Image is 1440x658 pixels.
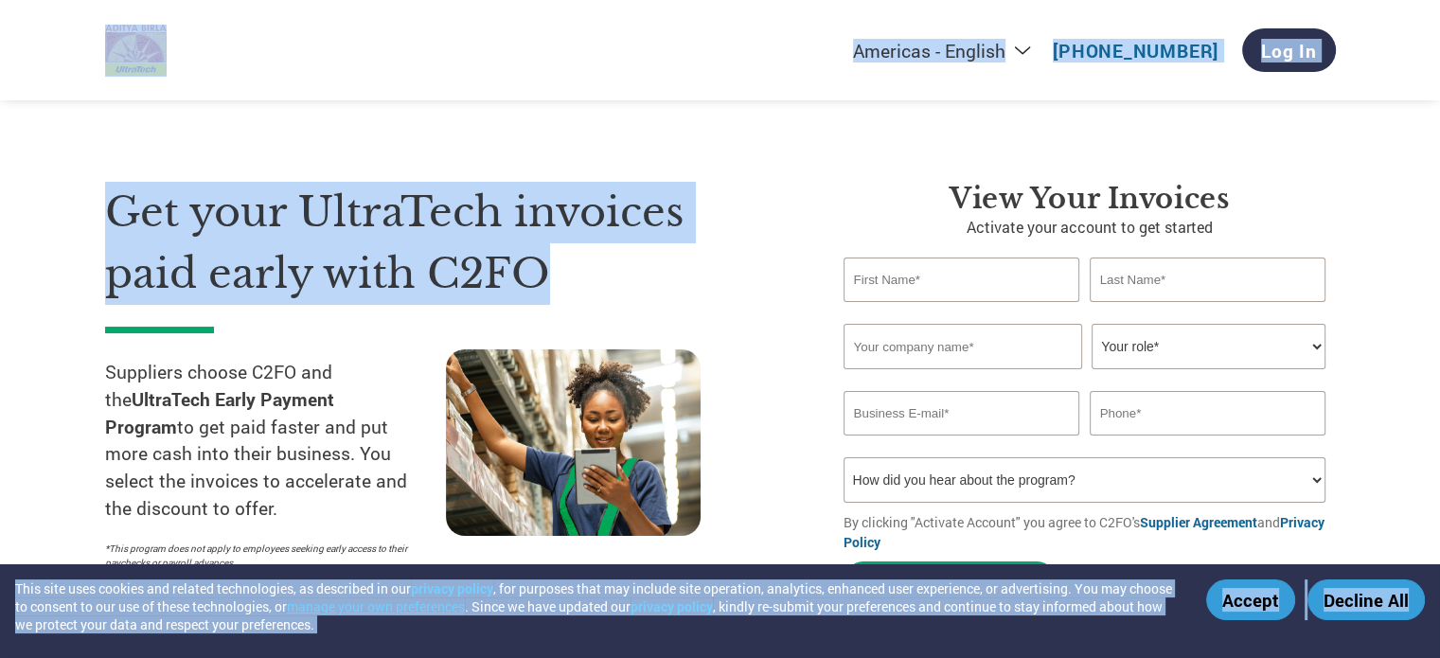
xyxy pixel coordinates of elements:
[844,513,1324,551] a: Privacy Policy
[105,542,427,570] p: *This program does not apply to employees seeking early access to their paychecks or payroll adva...
[1090,437,1326,450] div: Inavlid Phone Number
[105,359,446,523] p: Suppliers choose C2FO and the to get paid faster and put more cash into their business. You selec...
[446,349,701,536] img: supply chain worker
[1053,39,1218,62] a: [PHONE_NUMBER]
[631,597,713,615] a: privacy policy
[1206,579,1295,620] button: Accept
[844,304,1080,316] div: Invalid first name or first name is too long
[105,387,334,438] strong: UltraTech Early Payment Program
[844,258,1080,302] input: First Name*
[844,437,1080,450] div: Inavlid Email Address
[1140,513,1257,531] a: Supplier Agreement
[844,324,1082,369] input: Your company name*
[105,182,787,304] h1: Get your UltraTech invoices paid early with C2FO
[1090,391,1326,436] input: Phone*
[15,579,1179,633] div: This site uses cookies and related technologies, as described in our , for purposes that may incl...
[105,25,168,77] img: UltraTech
[1090,258,1326,302] input: Last Name*
[1092,324,1325,369] select: Title/Role
[844,216,1336,239] p: Activate your account to get started
[844,391,1080,436] input: Invalid Email format
[844,182,1336,216] h3: View Your Invoices
[1090,304,1326,316] div: Invalid last name or last name is too long
[287,597,465,615] button: manage your own preferences
[844,561,1057,600] button: Activate Account
[1307,579,1425,620] button: Decline All
[844,512,1336,552] p: By clicking "Activate Account" you agree to C2FO's and
[1242,28,1336,72] a: Log In
[411,579,493,597] a: privacy policy
[844,371,1326,383] div: Invalid company name or company name is too long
